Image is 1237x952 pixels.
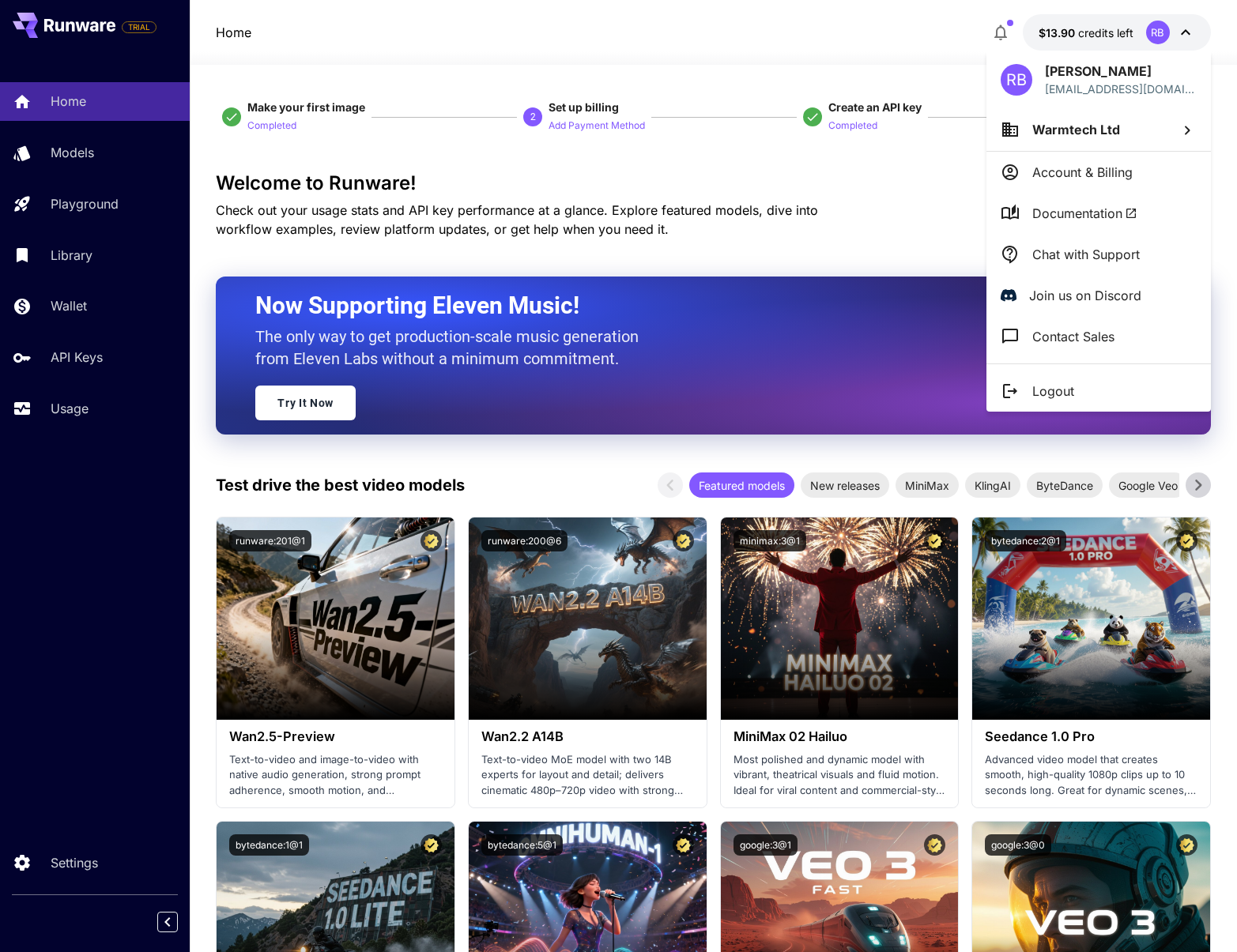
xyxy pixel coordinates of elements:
p: Contact Sales [1032,327,1114,346]
p: Logout [1032,382,1074,401]
p: [EMAIL_ADDRESS][DOMAIN_NAME] [1045,81,1197,97]
div: badrik@mayflower.work [1045,81,1197,97]
span: Warmtech Ltd [1032,122,1120,137]
span: Documentation [1032,204,1137,223]
p: [PERSON_NAME] [1045,62,1197,81]
p: Account & Billing [1032,163,1133,182]
p: Chat with Support [1032,245,1140,264]
p: Join us on Discord [1029,286,1141,305]
div: RB [1001,64,1032,96]
button: Warmtech Ltd [986,108,1211,151]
